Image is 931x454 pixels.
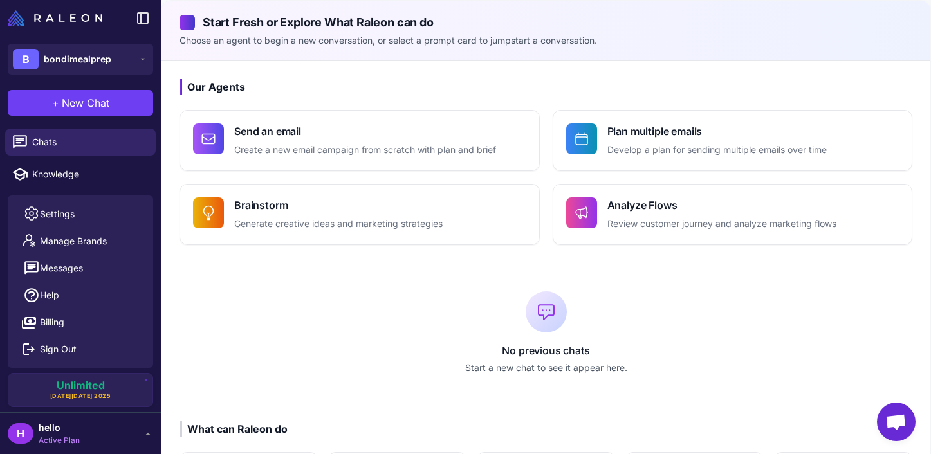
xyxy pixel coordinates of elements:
[5,193,156,220] a: Email Design
[877,403,916,441] a: Open chat
[40,342,77,356] span: Sign Out
[234,143,496,158] p: Create a new email campaign from scratch with plan and brief
[8,423,33,444] div: H
[32,135,145,149] span: Chats
[180,14,912,31] h2: Start Fresh or Explore What Raleon can do
[607,123,827,139] h4: Plan multiple emails
[607,143,827,158] p: Develop a plan for sending multiple emails over time
[180,184,540,245] button: BrainstormGenerate creative ideas and marketing strategies
[5,129,156,156] a: Chats
[5,161,156,188] a: Knowledge
[234,197,443,213] h4: Brainstorm
[44,52,111,66] span: bondimealprep
[40,315,64,329] span: Billing
[52,95,59,111] span: +
[13,49,39,69] div: B
[40,288,59,302] span: Help
[50,392,111,401] span: [DATE][DATE] 2025
[32,167,145,181] span: Knowledge
[40,207,75,221] span: Settings
[180,110,540,171] button: Send an emailCreate a new email campaign from scratch with plan and brief
[40,261,83,275] span: Messages
[57,380,105,390] span: Unlimited
[180,421,288,437] div: What can Raleon do
[234,123,496,139] h4: Send an email
[13,255,148,282] button: Messages
[62,95,109,111] span: New Chat
[8,44,153,75] button: Bbondimealprep
[607,217,836,232] p: Review customer journey and analyze marketing flows
[13,336,148,363] button: Sign Out
[8,90,153,116] button: +New Chat
[8,10,102,26] img: Raleon Logo
[553,110,913,171] button: Plan multiple emailsDevelop a plan for sending multiple emails over time
[180,33,912,48] p: Choose an agent to begin a new conversation, or select a prompt card to jumpstart a conversation.
[39,435,80,446] span: Active Plan
[8,10,107,26] a: Raleon Logo
[13,282,148,309] a: Help
[40,234,107,248] span: Manage Brands
[39,421,80,435] span: hello
[234,217,443,232] p: Generate creative ideas and marketing strategies
[553,184,913,245] button: Analyze FlowsReview customer journey and analyze marketing flows
[180,79,912,95] h3: Our Agents
[180,343,912,358] p: No previous chats
[180,361,912,375] p: Start a new chat to see it appear here.
[607,197,836,213] h4: Analyze Flows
